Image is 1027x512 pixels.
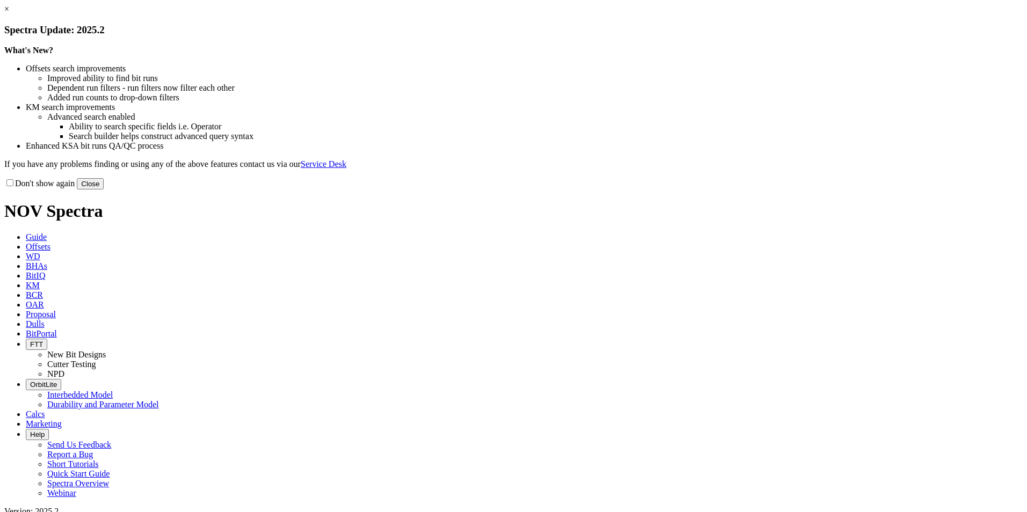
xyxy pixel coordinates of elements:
span: Help [30,430,45,438]
a: Spectra Overview [47,479,109,488]
span: Guide [26,232,47,242]
a: New Bit Designs [47,350,106,359]
span: OAR [26,300,44,309]
strong: What's New? [4,46,53,55]
span: KM [26,281,40,290]
li: Search builder helps construct advanced query syntax [69,131,1023,141]
span: FTT [30,340,43,348]
span: Marketing [26,419,62,428]
span: BHAs [26,261,47,270]
h1: NOV Spectra [4,201,1023,221]
span: BCR [26,290,43,299]
a: Short Tutorials [47,459,99,469]
a: Webinar [47,488,76,498]
h3: Spectra Update: 2025.2 [4,24,1023,36]
li: Enhanced KSA bit runs QA/QC process [26,141,1023,151]
a: Durability and Parameter Model [47,400,159,409]
li: KM search improvements [26,103,1023,112]
p: If you have any problems finding or using any of the above features contact us via our [4,159,1023,169]
a: × [4,4,9,13]
label: Don't show again [4,179,75,188]
span: BitPortal [26,329,57,338]
li: Advanced search enabled [47,112,1023,122]
span: Offsets [26,242,50,251]
li: Dependent run filters - run filters now filter each other [47,83,1023,93]
a: Cutter Testing [47,360,96,369]
a: Send Us Feedback [47,440,111,449]
button: Close [77,178,104,189]
a: NPD [47,369,64,378]
li: Improved ability to find bit runs [47,74,1023,83]
span: Dulls [26,319,45,328]
span: Calcs [26,409,45,419]
li: Added run counts to drop-down filters [47,93,1023,103]
input: Don't show again [6,179,13,186]
a: Quick Start Guide [47,469,110,478]
li: Offsets search improvements [26,64,1023,74]
span: WD [26,252,40,261]
li: Ability to search specific fields i.e. Operator [69,122,1023,131]
a: Interbedded Model [47,390,113,399]
span: BitIQ [26,271,45,280]
span: OrbitLite [30,381,57,389]
a: Report a Bug [47,450,93,459]
span: Proposal [26,310,56,319]
a: Service Desk [301,159,346,169]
